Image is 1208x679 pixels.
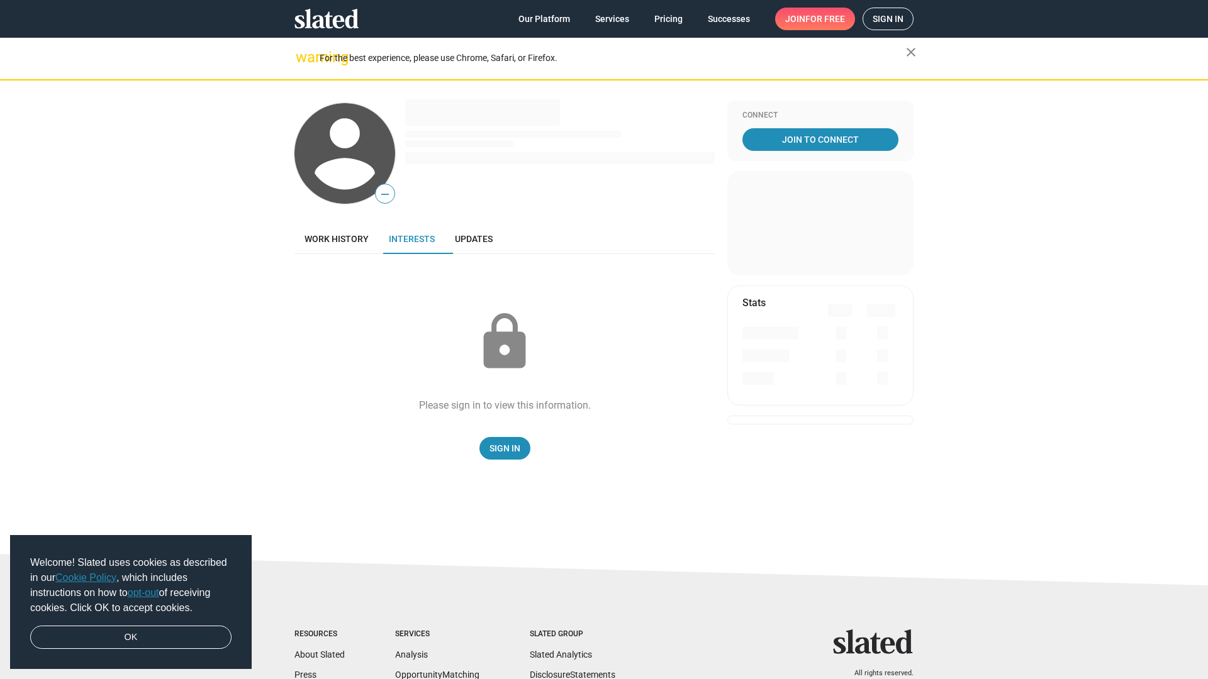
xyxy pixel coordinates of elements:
a: Analysis [395,649,428,660]
div: Connect [742,111,898,121]
span: Sign in [873,8,903,30]
span: Welcome! Slated uses cookies as described in our , which includes instructions on how to of recei... [30,555,232,616]
a: Interests [379,224,445,254]
a: Pricing [644,8,693,30]
a: Services [585,8,639,30]
div: Services [395,629,479,639]
div: Slated Group [530,629,615,639]
a: Work history [294,224,379,254]
div: Please sign in to view this information. [419,399,591,412]
div: cookieconsent [10,535,252,670]
span: Sign In [489,437,520,460]
span: Pricing [654,8,683,30]
span: Successes [708,8,750,30]
span: Interests [389,234,435,244]
mat-icon: close [903,45,919,60]
a: Updates [445,224,503,254]
a: Sign in [863,8,914,30]
a: About Slated [294,649,345,660]
a: Join To Connect [742,128,898,151]
a: Joinfor free [775,8,855,30]
a: Sign In [479,437,530,460]
span: Services [595,8,629,30]
a: dismiss cookie message [30,626,232,649]
a: Slated Analytics [530,649,592,660]
div: For the best experience, please use Chrome, Safari, or Firefox. [320,50,906,67]
mat-card-title: Stats [742,296,766,309]
span: Join To Connect [745,128,896,151]
span: Work history [305,234,369,244]
a: opt-out [128,587,159,598]
span: for free [805,8,845,30]
mat-icon: lock [473,311,536,373]
a: Our Platform [508,8,580,30]
mat-icon: warning [296,50,311,65]
div: Resources [294,629,345,639]
span: Updates [455,234,493,244]
a: Cookie Policy [55,572,116,583]
span: — [376,186,394,202]
a: Successes [698,8,760,30]
span: Our Platform [518,8,570,30]
span: Join [785,8,845,30]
